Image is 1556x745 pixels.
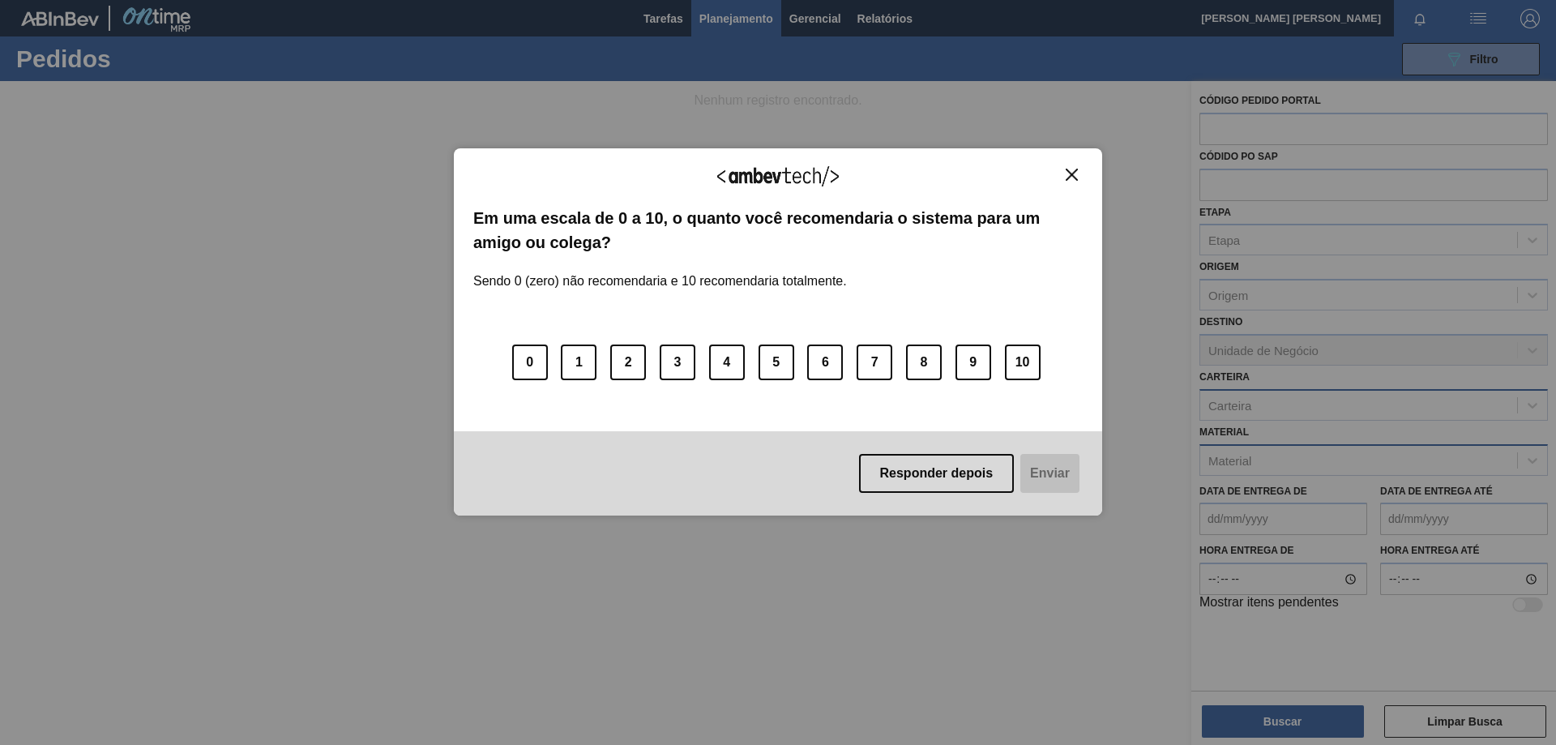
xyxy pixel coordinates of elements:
[857,345,892,380] button: 7
[610,345,646,380] button: 2
[717,166,839,186] img: Logo Ambevtech
[1066,169,1078,181] img: Close
[709,345,745,380] button: 4
[660,345,695,380] button: 3
[859,454,1015,493] button: Responder depois
[1061,168,1083,182] button: Close
[759,345,794,380] button: 5
[473,255,847,289] label: Sendo 0 (zero) não recomendaria e 10 recomendaria totalmente.
[807,345,843,380] button: 6
[1005,345,1041,380] button: 10
[512,345,548,380] button: 0
[955,345,991,380] button: 9
[906,345,942,380] button: 8
[561,345,596,380] button: 1
[473,206,1083,255] label: Em uma escala de 0 a 10, o quanto você recomendaria o sistema para um amigo ou colega?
